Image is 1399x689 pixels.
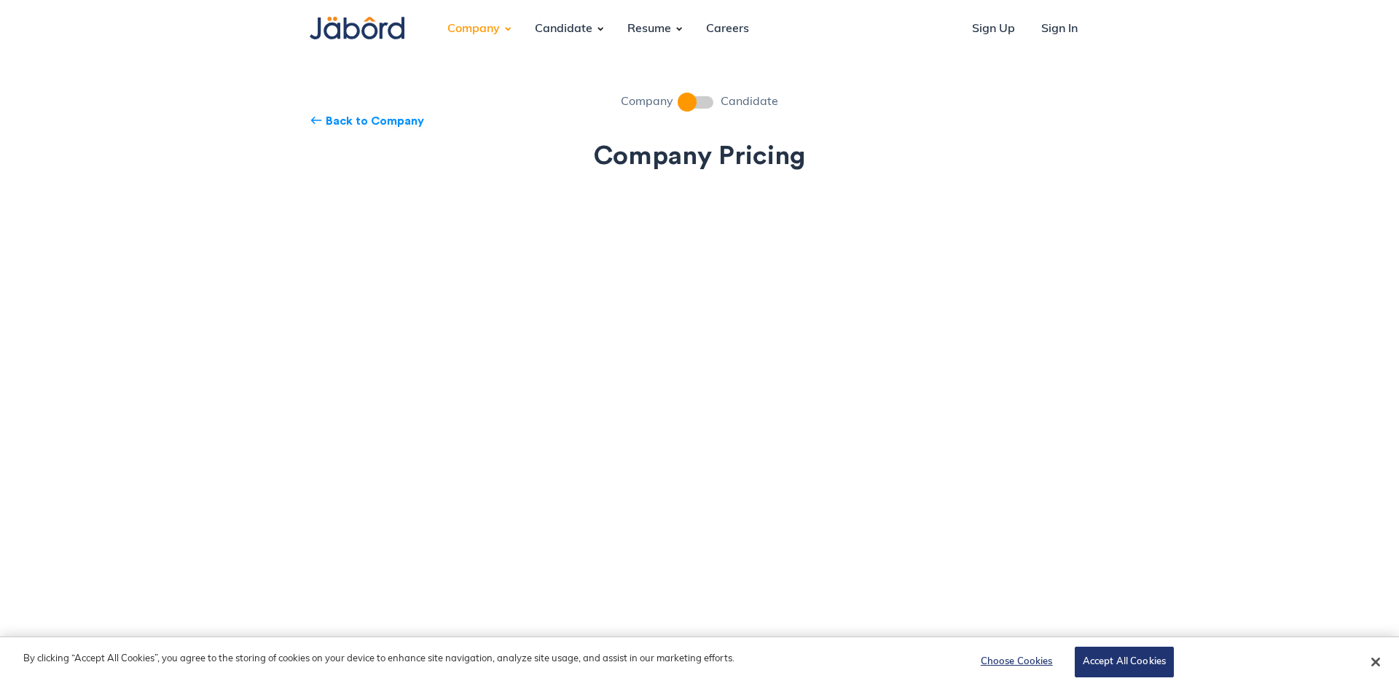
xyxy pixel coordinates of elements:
[310,142,1089,171] h1: Company Pricing
[971,647,1062,677] button: Choose Cookies
[1030,9,1089,49] a: Sign In
[523,9,604,49] div: Candidate
[436,9,512,49] div: Company
[616,9,683,49] div: Resume
[326,112,424,130] div: Back to Company
[310,17,404,39] img: Jabord Candidate
[1075,647,1174,677] button: Accept All Cookies
[694,9,761,49] a: Careers
[310,111,1089,131] a: westBack to Company
[721,93,778,111] span: Candidate
[621,93,673,111] span: Company
[1360,646,1392,678] button: Close
[310,111,323,131] div: west
[960,9,1027,49] a: Sign Up
[23,652,734,666] p: By clicking “Accept All Cookies”, you agree to the storing of cookies on your device to enhance s...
